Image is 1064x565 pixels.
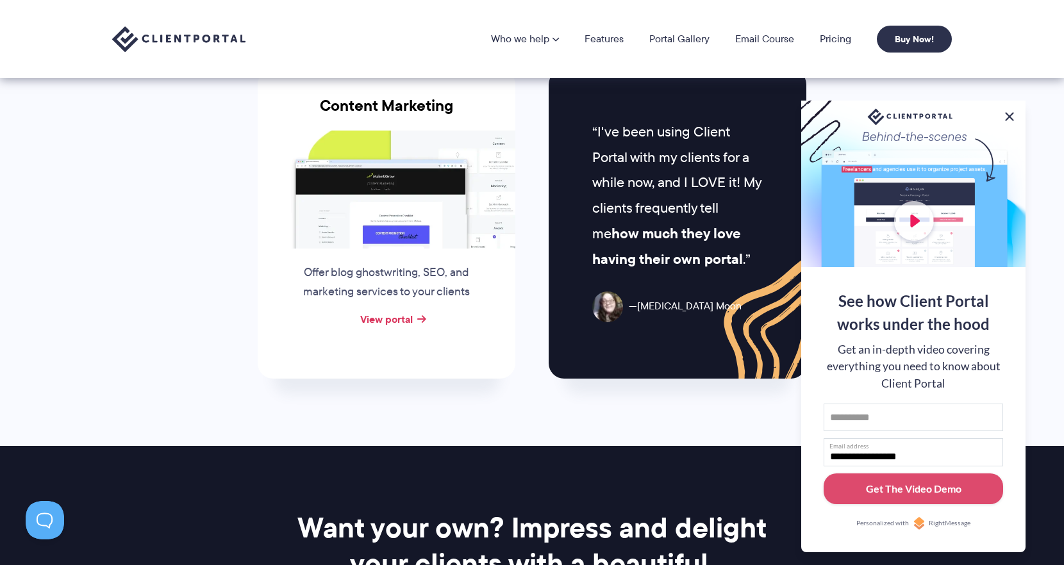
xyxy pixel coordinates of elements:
iframe: Toggle Customer Support [26,501,64,539]
span: RightMessage [929,518,970,528]
h3: Content Marketing [258,97,515,130]
p: Offer blog ghostwriting, SEO, and marketing services to your clients [289,263,484,302]
div: Get an in-depth video covering everything you need to know about Client Portal [824,341,1003,392]
a: Portal Gallery [649,34,710,44]
button: Get The Video Demo [824,473,1003,505]
a: Pricing [820,34,851,44]
span: [MEDICAL_DATA] Moon [629,297,742,316]
img: Personalized with RightMessage [913,517,926,530]
a: View portal [360,311,413,327]
strong: how much they love having their own portal [592,223,743,270]
a: Personalized withRightMessage [824,517,1003,530]
a: Features [585,34,624,44]
a: Who we help [491,34,559,44]
div: Get The Video Demo [866,481,961,496]
p: I've been using Client Portal with my clients for a while now, and I LOVE it! My clients frequent... [592,119,762,272]
input: Email address [824,438,1003,466]
a: Email Course [735,34,794,44]
span: Personalized with [856,518,909,528]
a: Buy Now! [877,26,952,53]
div: See how Client Portal works under the hood [824,290,1003,336]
